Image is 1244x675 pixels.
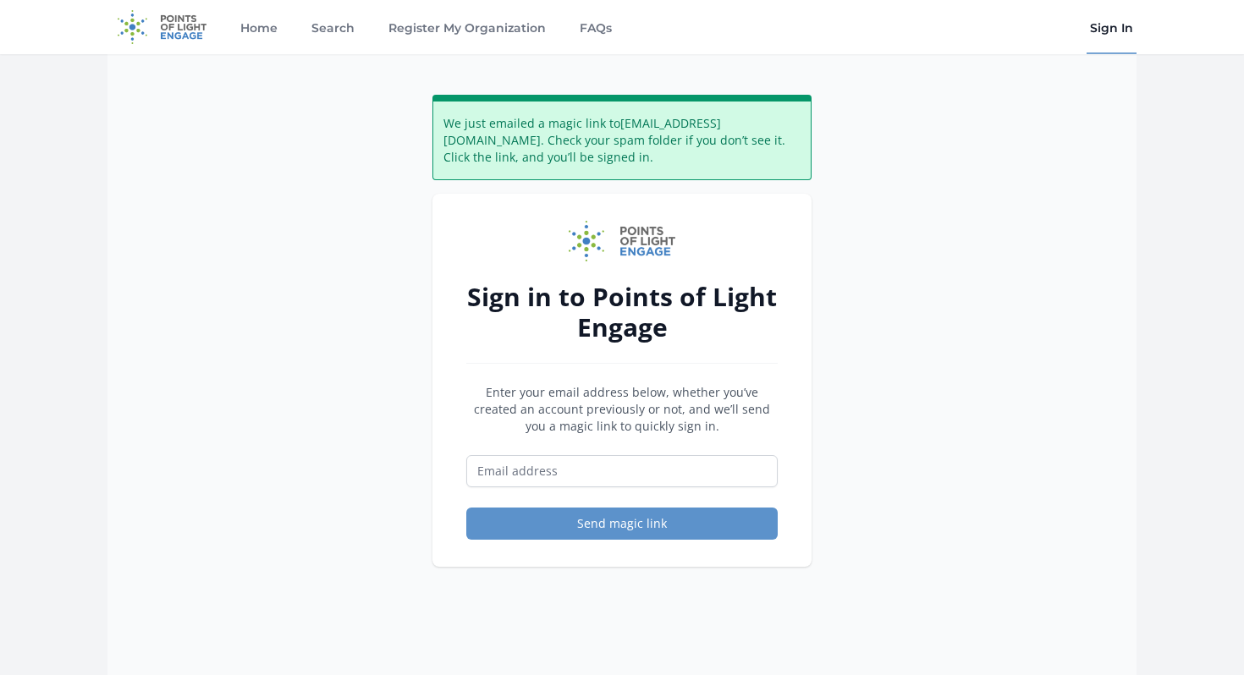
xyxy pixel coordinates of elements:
img: Points of Light Engage logo [569,221,675,261]
p: Enter your email address below, whether you’ve created an account previously or not, and we’ll se... [466,384,778,435]
button: Send magic link [466,508,778,540]
h2: Sign in to Points of Light Engage [466,282,778,343]
div: We just emailed a magic link to [EMAIL_ADDRESS][DOMAIN_NAME] . Check your spam folder if you don’... [432,95,812,180]
input: Email address [466,455,778,487]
